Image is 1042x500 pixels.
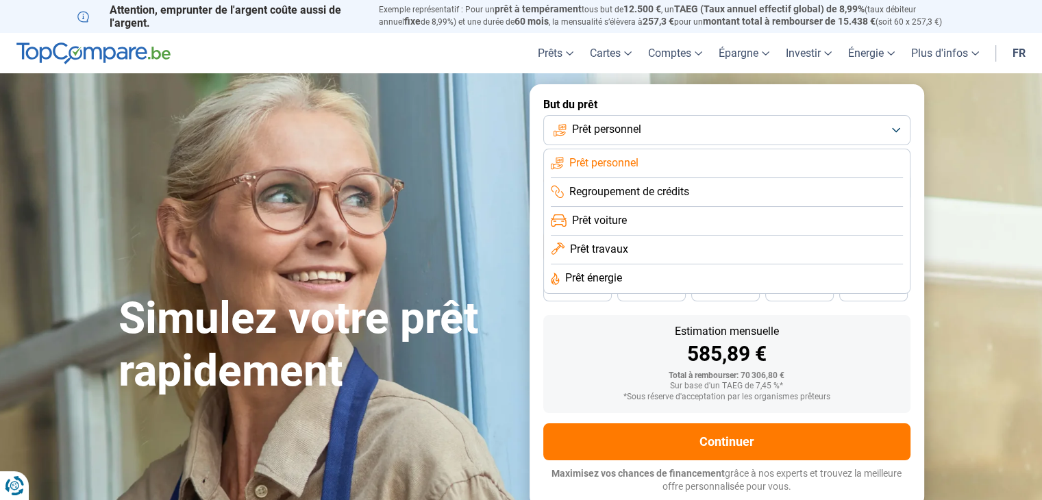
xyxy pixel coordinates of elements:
[543,423,910,460] button: Continuer
[404,16,421,27] span: fixe
[903,33,987,73] a: Plus d'infos
[16,42,171,64] img: TopCompare
[636,287,667,295] span: 42 mois
[784,287,815,295] span: 30 mois
[543,467,910,494] p: grâce à nos experts et trouvez la meilleure offre personnalisée pour vous.
[554,392,900,402] div: *Sous réserve d'acceptation par les organismes prêteurs
[543,98,910,111] label: But du prêt
[640,33,710,73] a: Comptes
[119,292,513,398] h1: Simulez votre prêt rapidement
[570,242,628,257] span: Prêt travaux
[703,16,876,27] span: montant total à rembourser de 15.438 €
[554,382,900,391] div: Sur base d'un TAEG de 7,45 %*
[565,271,622,286] span: Prêt énergie
[858,287,889,295] span: 24 mois
[554,371,900,381] div: Total à rembourser: 70 306,80 €
[1004,33,1034,73] a: fr
[77,3,362,29] p: Attention, emprunter de l'argent coûte aussi de l'argent.
[554,326,900,337] div: Estimation mensuelle
[554,344,900,364] div: 585,89 €
[582,33,640,73] a: Cartes
[840,33,903,73] a: Énergie
[551,468,725,479] span: Maximisez vos chances de financement
[562,287,593,295] span: 48 mois
[674,3,865,14] span: TAEG (Taux annuel effectif global) de 8,99%
[710,33,778,73] a: Épargne
[710,287,741,295] span: 36 mois
[643,16,674,27] span: 257,3 €
[379,3,965,28] p: Exemple représentatif : Pour un tous but de , un (taux débiteur annuel de 8,99%) et une durée de ...
[778,33,840,73] a: Investir
[530,33,582,73] a: Prêts
[572,213,627,228] span: Prêt voiture
[514,16,549,27] span: 60 mois
[572,122,641,137] span: Prêt personnel
[495,3,582,14] span: prêt à tempérament
[569,155,638,171] span: Prêt personnel
[543,115,910,145] button: Prêt personnel
[569,184,689,199] span: Regroupement de crédits
[623,3,661,14] span: 12.500 €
